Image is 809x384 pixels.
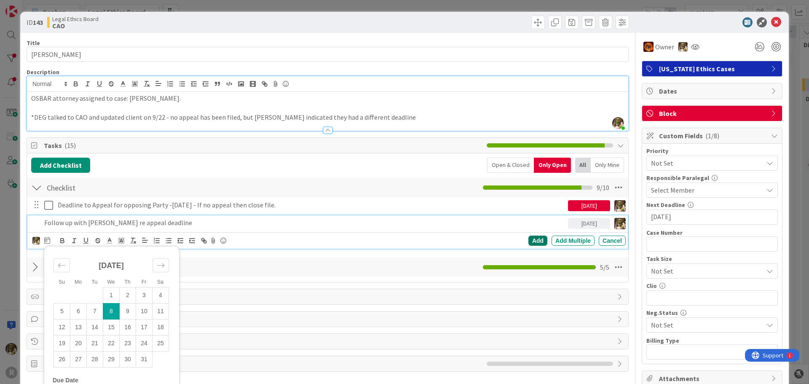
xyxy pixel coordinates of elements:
[643,42,654,52] img: TR
[678,42,688,51] img: DG
[599,236,626,246] div: Cancel
[64,141,76,150] span: ( 15 )
[52,16,99,22] span: Legal Ethics Board
[87,351,103,367] td: Tuesday, 10/28/2025 12:00 PM
[27,68,59,76] span: Description
[136,303,153,319] td: Friday, 10/10/2025 12:00 PM
[103,287,120,303] td: Wednesday, 10/01/2025 12:00 PM
[70,335,87,351] td: Monday, 10/20/2025 12:00 PM
[99,261,124,270] strong: [DATE]
[552,236,595,246] div: Add Multiple
[75,279,82,285] small: Mo
[659,373,767,384] span: Attachments
[44,292,613,302] span: Links
[87,319,103,335] td: Tuesday, 10/14/2025 12:00 PM
[44,336,613,346] span: History
[54,335,70,351] td: Sunday, 10/19/2025 12:00 PM
[103,351,120,367] td: Wednesday, 10/29/2025 12:00 PM
[44,3,46,10] div: 1
[120,287,136,303] td: Thursday, 10/02/2025 12:00 PM
[568,200,610,211] div: [DATE]
[534,158,571,173] div: Only Open
[487,158,534,173] div: Open & Closed
[120,335,136,351] td: Thursday, 10/23/2025 12:00 PM
[575,158,591,173] div: All
[31,94,624,103] p: OSBAR attorney assigned to case: [PERSON_NAME].
[646,283,778,289] div: Clio
[52,22,99,29] b: CAO
[659,108,767,118] span: Block
[103,335,120,351] td: Wednesday, 10/22/2025 12:00 PM
[528,236,547,246] div: Add
[59,279,65,285] small: Su
[44,218,565,228] p: Follow up with [PERSON_NAME] re appeal deadline
[659,64,767,74] span: [US_STATE] Ethics Cases
[124,279,130,285] small: Th
[53,377,78,383] span: Due Date
[103,303,120,319] td: Selected. Wednesday, 10/08/2025 12:00 PM
[142,279,147,285] small: Fr
[44,140,482,150] span: Tasks
[646,256,778,262] div: Task Size
[58,200,565,210] p: Deadline to Appeal for opposing Party -[DATE] - If no appeal then close file.
[44,180,233,195] input: Add Checklist...
[120,303,136,319] td: Thursday, 10/09/2025 12:00 PM
[157,279,163,285] small: Sa
[44,314,613,324] span: Comments
[44,251,178,377] div: Calendar
[27,39,40,47] label: Title
[44,260,233,275] input: Add Checklist...
[44,359,482,369] span: Exit Criteria
[92,279,98,285] small: Tu
[646,175,778,181] div: Responsible Paralegal
[31,113,624,122] p: *DEG talked to CAO and updated client on 9/22 - no appeal has been filed, but [PERSON_NAME] indic...
[646,337,679,344] label: Billing Type
[651,210,773,224] input: MM/DD/YYYY
[70,303,87,319] td: Monday, 10/06/2025 12:00 PM
[153,287,169,303] td: Saturday, 10/04/2025 12:00 PM
[591,158,624,173] div: Only Mine
[27,17,43,27] span: ID
[600,262,609,272] span: 5 / 5
[54,351,70,367] td: Sunday, 10/26/2025 12:00 PM
[54,303,70,319] td: Sunday, 10/05/2025 12:00 PM
[32,237,40,244] img: DG
[651,185,694,195] span: Select Member
[107,279,115,285] small: We
[153,258,169,272] div: Move forward to switch to the next month.
[120,351,136,367] td: Thursday, 10/30/2025 12:00 PM
[103,319,120,335] td: Wednesday, 10/15/2025 12:00 PM
[646,202,778,208] div: Next Deadline
[646,310,778,316] div: Neg.Status
[120,319,136,335] td: Thursday, 10/16/2025 12:00 PM
[87,303,103,319] td: Tuesday, 10/07/2025 12:00 PM
[655,42,674,52] span: Owner
[614,200,626,212] img: DG
[646,229,683,236] label: Case Number
[54,258,70,272] div: Move backward to switch to the previous month.
[18,1,38,11] span: Support
[87,335,103,351] td: Tuesday, 10/21/2025 12:00 PM
[70,319,87,335] td: Monday, 10/13/2025 12:00 PM
[568,218,610,229] div: [DATE]
[33,18,43,27] b: 143
[153,319,169,335] td: Saturday, 10/18/2025 12:00 PM
[612,117,624,129] img: yW9LRPfq2I1p6cQkqhMnMPjKb8hcA9gF.jpg
[153,303,169,319] td: Saturday, 10/11/2025 12:00 PM
[651,157,759,169] span: Not Set
[136,335,153,351] td: Friday, 10/24/2025 12:00 PM
[651,319,759,331] span: Not Set
[705,132,719,140] span: ( 1/8 )
[31,158,90,173] button: Add Checklist
[614,218,626,229] img: DG
[27,47,629,62] input: type card name here...
[646,148,778,154] div: Priority
[136,287,153,303] td: Friday, 10/03/2025 12:00 PM
[70,351,87,367] td: Monday, 10/27/2025 12:00 PM
[651,265,759,277] span: Not Set
[136,319,153,335] td: Friday, 10/17/2025 12:00 PM
[597,183,609,193] span: 9 / 10
[136,351,153,367] td: Friday, 10/31/2025 12:00 PM
[659,131,767,141] span: Custom Fields
[659,86,767,96] span: Dates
